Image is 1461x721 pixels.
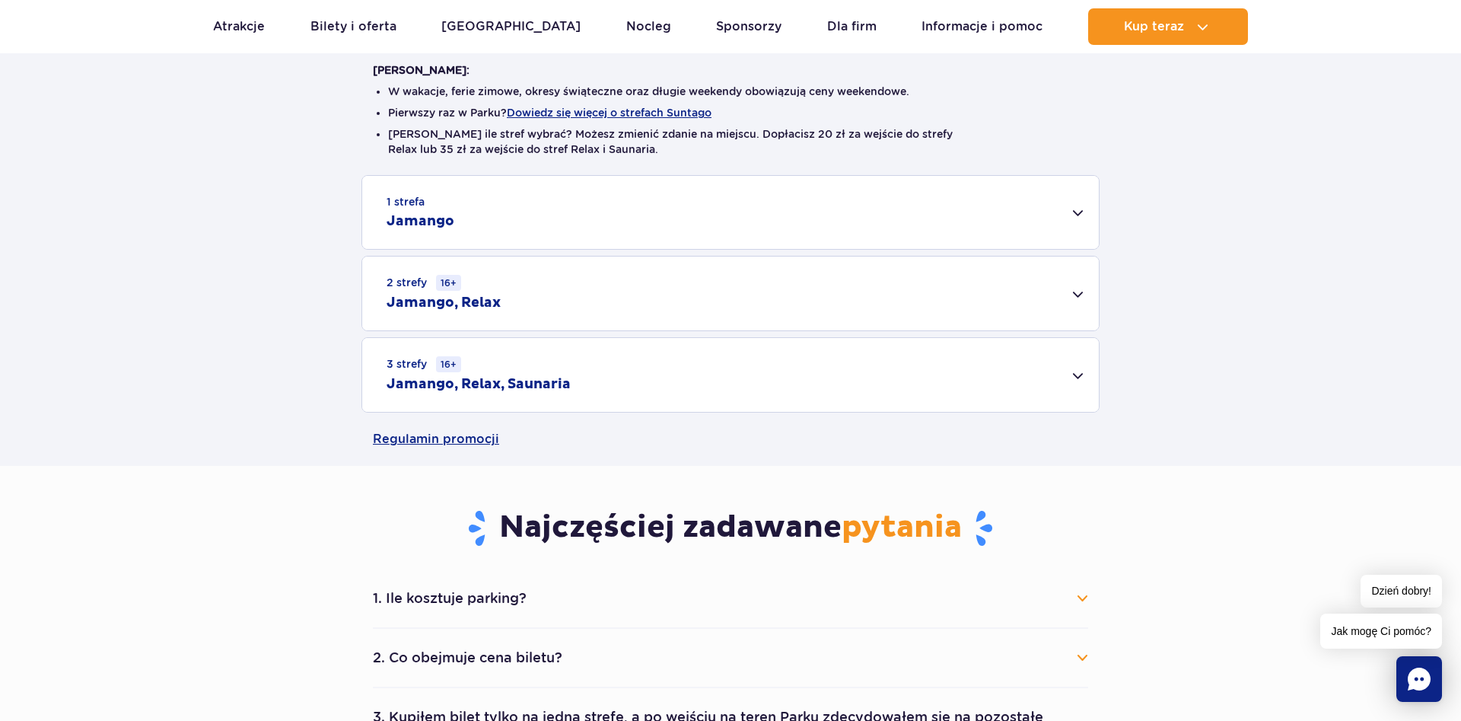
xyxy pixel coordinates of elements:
[1396,656,1442,702] div: Chat
[842,509,962,547] span: pytania
[1088,8,1248,45] button: Kup teraz
[441,8,581,45] a: [GEOGRAPHIC_DATA]
[1320,614,1442,649] span: Jak mogę Ci pomóc?
[373,509,1088,548] h3: Najczęściej zadawane
[716,8,781,45] a: Sponsorzy
[387,294,501,312] h2: Jamango, Relax
[1361,575,1442,608] span: Dzień dobry!
[373,582,1088,615] button: 1. Ile kosztuje parking?
[213,8,265,45] a: Atrakcje
[388,126,1073,157] li: [PERSON_NAME] ile stref wybrać? Możesz zmienić zdanie na miejscu. Dopłacisz 20 zł za wejście do s...
[921,8,1042,45] a: Informacje i pomoc
[387,275,461,291] small: 2 strefy
[373,641,1088,675] button: 2. Co obejmuje cena biletu?
[507,107,711,119] button: Dowiedz się więcej o strefach Suntago
[436,356,461,372] small: 16+
[387,375,571,394] h2: Jamango, Relax, Saunaria
[1124,20,1184,33] span: Kup teraz
[387,356,461,372] small: 3 strefy
[310,8,396,45] a: Bilety i oferta
[827,8,877,45] a: Dla firm
[436,275,461,291] small: 16+
[388,105,1073,120] li: Pierwszy raz w Parku?
[387,194,425,209] small: 1 strefa
[373,64,469,76] strong: [PERSON_NAME]:
[373,413,1088,466] a: Regulamin promocji
[388,84,1073,99] li: W wakacje, ferie zimowe, okresy świąteczne oraz długie weekendy obowiązują ceny weekendowe.
[626,8,671,45] a: Nocleg
[387,212,454,231] h2: Jamango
